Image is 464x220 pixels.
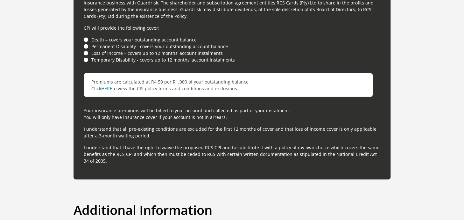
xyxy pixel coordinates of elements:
[84,43,380,50] li: Permanent Disability - covers your outstanding account balance
[84,107,380,121] p: Your insurance premiums will be billed to your account and collected as part of your instalment. ...
[84,25,380,31] p: CPI will provide the following cover:
[84,36,380,43] li: Death – covers your outstanding account balance
[84,56,380,63] li: Temporary Disability - covers up to 12 months’ account instalments
[84,50,380,56] li: Loss of Income – covers up to 12 months’ account instalments
[74,202,390,218] h2: Additional Information
[84,73,373,97] p: Premiums are calculated at R4,50 per R1,000 of your outstanding balance Click to view the CPI pol...
[84,126,380,139] p: I understand that all pre-existing conditions are excluded for the first 12 months of cover and t...
[84,144,380,164] p: I understand that I have the right to waive the proposed RCS CPI and to substitute it with a poli...
[101,85,112,92] a: HERE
